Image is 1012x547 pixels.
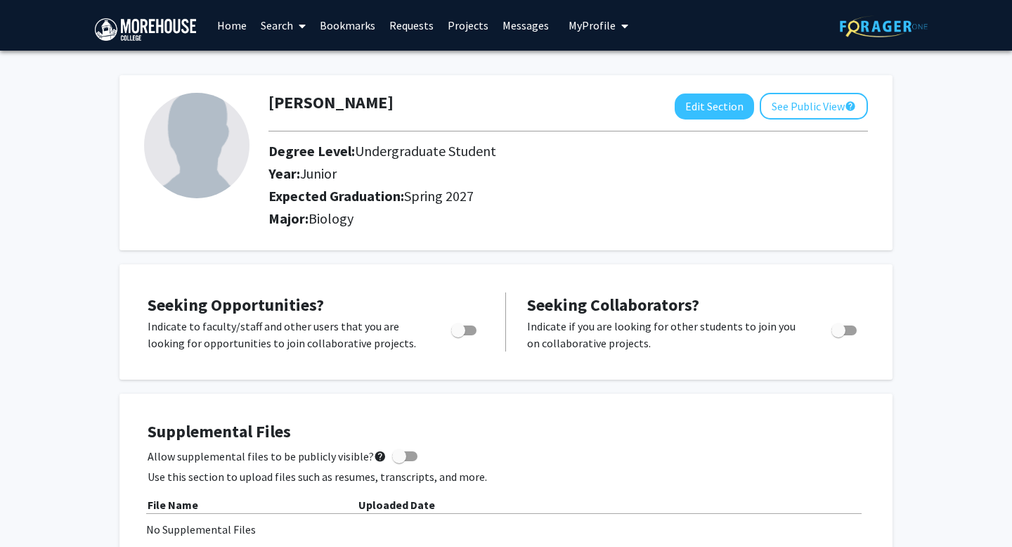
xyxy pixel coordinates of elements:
img: Morehouse College Logo [95,18,196,41]
a: Home [210,1,254,50]
b: Uploaded Date [358,498,435,512]
span: Seeking Collaborators? [527,294,699,316]
iframe: Chat [11,484,60,536]
mat-icon: help [374,448,387,465]
div: No Supplemental Files [146,521,866,538]
p: Indicate to faculty/staff and other users that you are looking for opportunities to join collabor... [148,318,424,352]
img: Profile Picture [144,93,249,198]
span: Allow supplemental files to be publicly visible? [148,448,387,465]
a: Search [254,1,313,50]
mat-icon: help [845,98,856,115]
a: Bookmarks [313,1,382,50]
a: Projects [441,1,495,50]
h2: Major: [268,210,868,227]
img: ForagerOne Logo [840,15,928,37]
h4: Supplemental Files [148,422,864,442]
a: Messages [495,1,556,50]
span: Junior [300,165,337,182]
h2: Year: [268,165,812,182]
div: Toggle [446,318,484,339]
button: See Public View [760,93,868,120]
div: Toggle [826,318,864,339]
b: File Name [148,498,198,512]
span: My Profile [569,18,616,32]
span: Undergraduate Student [355,142,496,160]
h1: [PERSON_NAME] [268,93,394,113]
span: Biology [309,210,353,227]
p: Indicate if you are looking for other students to join you on collaborative projects. [527,318,805,352]
h2: Degree Level: [268,143,812,160]
span: Spring 2027 [404,187,474,205]
span: Seeking Opportunities? [148,294,324,316]
p: Use this section to upload files such as resumes, transcripts, and more. [148,468,864,485]
a: Requests [382,1,441,50]
button: Edit Section [675,94,754,120]
h2: Expected Graduation: [268,188,812,205]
